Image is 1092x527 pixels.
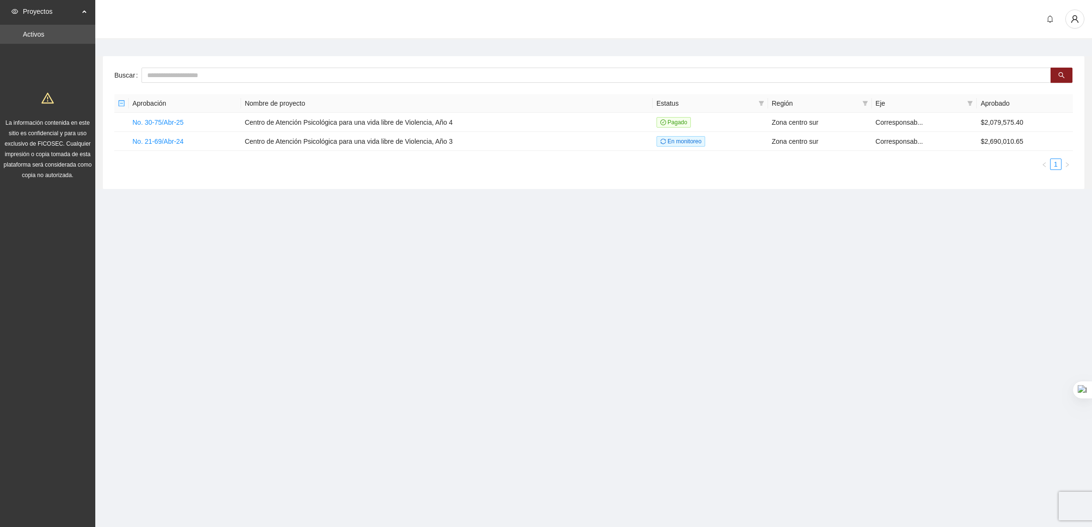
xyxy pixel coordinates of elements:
span: check-circle [660,119,666,125]
li: Previous Page [1039,159,1050,170]
a: 1 [1051,159,1061,169]
a: No. 30-75/Abr-25 [132,119,183,126]
span: warning [41,92,54,104]
span: Región [772,98,859,109]
td: $2,690,010.65 [977,132,1073,151]
span: left [1041,162,1047,168]
td: $2,079,575.40 [977,113,1073,132]
button: user [1065,10,1084,29]
span: user [1066,15,1084,23]
span: En monitoreo [657,136,706,147]
span: filter [862,100,868,106]
a: Activos [23,30,44,38]
th: Aprobación [129,94,241,113]
span: Eje [876,98,964,109]
span: filter [757,96,766,110]
label: Buscar [114,68,142,83]
button: right [1062,159,1073,170]
span: filter [965,96,975,110]
span: filter [860,96,870,110]
span: Pagado [657,117,691,128]
span: filter [758,100,764,106]
span: La información contenida en este sitio es confidencial y para uso exclusivo de FICOSEC. Cualquier... [4,119,92,179]
li: Next Page [1062,159,1073,170]
a: No. 21-69/Abr-24 [132,138,183,145]
span: Proyectos [23,2,79,21]
span: Corresponsab... [876,138,923,145]
th: Nombre de proyecto [241,94,653,113]
td: Zona centro sur [768,113,872,132]
span: search [1058,72,1065,80]
button: bell [1042,11,1058,27]
span: right [1064,162,1070,168]
span: sync [660,139,666,144]
td: Centro de Atención Psicológica para una vida libre de Violencia, Año 4 [241,113,653,132]
span: eye [11,8,18,15]
span: bell [1043,15,1057,23]
span: Estatus [657,98,755,109]
span: Corresponsab... [876,119,923,126]
span: minus-square [118,100,125,107]
span: filter [967,100,973,106]
th: Aprobado [977,94,1073,113]
button: search [1051,68,1072,83]
td: Zona centro sur [768,132,872,151]
button: left [1039,159,1050,170]
td: Centro de Atención Psicológica para una vida libre de Violencia, Año 3 [241,132,653,151]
